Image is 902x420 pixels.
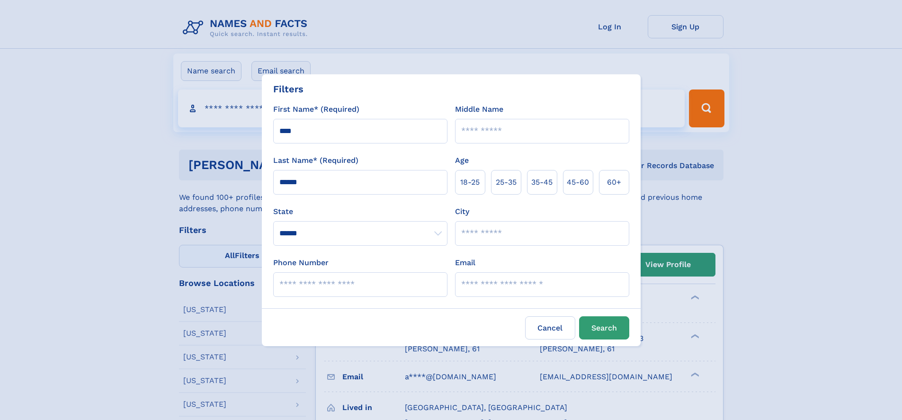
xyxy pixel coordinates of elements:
label: First Name* (Required) [273,104,359,115]
label: Age [455,155,469,166]
label: State [273,206,447,217]
label: Email [455,257,475,268]
label: City [455,206,469,217]
span: 45‑60 [567,177,589,188]
label: Last Name* (Required) [273,155,358,166]
button: Search [579,316,629,340]
label: Cancel [525,316,575,340]
span: 25‑35 [496,177,517,188]
span: 35‑45 [531,177,553,188]
span: 60+ [607,177,621,188]
span: 18‑25 [460,177,480,188]
div: Filters [273,82,304,96]
label: Middle Name [455,104,503,115]
label: Phone Number [273,257,329,268]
